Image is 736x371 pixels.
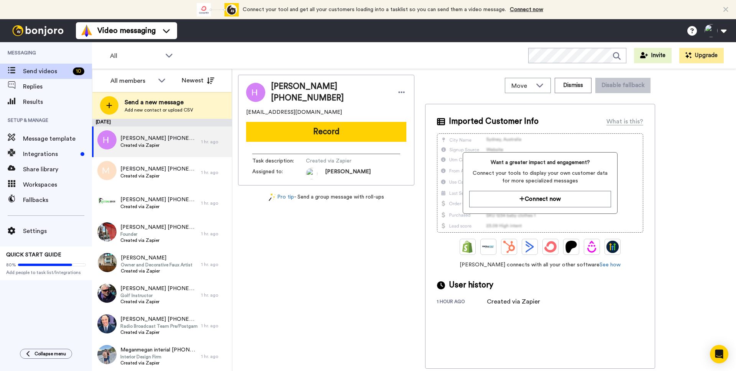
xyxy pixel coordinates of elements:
[23,82,92,91] span: Replies
[503,241,515,253] img: Hubspot
[201,353,228,360] div: 1 hr. ago
[252,157,306,165] span: Task description :
[23,180,92,189] span: Workspaces
[120,135,197,142] span: [PERSON_NAME] [PHONE_NUMBER]
[23,227,92,236] span: Settings
[120,354,197,360] span: Interior Design Firm
[120,292,197,299] span: Golf Instructor
[120,346,197,354] span: Meganmegan interial [PHONE_NUMBER]
[544,241,557,253] img: ConvertKit
[98,253,117,272] img: 8910e0c2-0afb-4a49-aac4-2d89f2c39533.jpg
[487,297,540,306] div: Created via Zapier
[120,223,197,231] span: [PERSON_NAME] [PHONE_NUMBER]
[120,315,197,323] span: [PERSON_NAME] [PHONE_NUMBER]
[97,161,117,180] img: m+.png
[201,200,228,206] div: 1 hr. ago
[23,134,92,143] span: Message template
[9,25,67,36] img: bj-logo-header-white.svg
[23,97,92,107] span: Results
[92,119,232,126] div: [DATE]
[110,76,154,85] div: All members
[120,329,197,335] span: Created via Zapier
[482,241,495,253] img: Ontraport
[201,169,228,176] div: 1 hr. ago
[243,7,506,12] span: Connect your tool and get all your customers loading into a tasklist so you can send them a video...
[120,165,197,173] span: [PERSON_NAME] [PHONE_NUMBER]
[555,78,591,93] button: Dismiss
[97,25,156,36] span: Video messaging
[201,139,228,145] div: 1 hr. ago
[97,284,117,303] img: 4d4d8c9c-1eab-410e-89dc-b3aa82686447.jpg
[201,323,228,329] div: 1 hr. ago
[710,345,728,363] div: Open Intercom Messenger
[176,73,220,88] button: Newest
[23,165,92,174] span: Share library
[23,149,77,159] span: Integrations
[306,157,379,165] span: Created via Zapier
[469,159,611,166] span: Want a greater impact and engagement?
[120,360,197,366] span: Created via Zapier
[120,196,197,204] span: [PERSON_NAME] [PHONE_NUMBER]
[586,241,598,253] img: Drip
[6,262,16,268] span: 80%
[634,48,672,63] button: Invite
[6,252,61,258] span: QUICK START GUIDE
[120,299,197,305] span: Created via Zapier
[269,193,294,201] a: Pro tip
[120,323,197,329] span: Radio Broadcast Team Pre/Postgame Host
[197,3,239,16] div: animation
[524,241,536,253] img: ActiveCampaign
[511,81,532,90] span: Move
[606,117,643,126] div: What is this?
[73,67,84,75] div: 10
[469,191,611,207] button: Connect now
[34,351,66,357] span: Collapse menu
[121,254,192,262] span: [PERSON_NAME]
[20,349,72,359] button: Collapse menu
[125,107,193,113] span: Add new contact or upload CSV
[110,51,161,61] span: All
[246,83,265,102] img: Image of Harold Wilson +18133694055
[80,25,93,37] img: vm-color.svg
[97,192,117,211] img: 0ba65c25-eb5d-4cf1-aea9-a06594fd980c.png
[437,299,487,306] div: 1 hour ago
[565,241,577,253] img: Patreon
[97,345,117,364] img: e93c1b87-41d9-4252-8fe6-d0ace8e142a2.jpg
[437,261,643,269] span: [PERSON_NAME] connects with all your other software
[120,285,197,292] span: [PERSON_NAME] [PHONE_NUMBER]
[125,98,193,107] span: Send a new message
[246,122,406,142] button: Record
[121,268,192,274] span: Created via Zapier
[269,193,276,201] img: magic-wand.svg
[252,168,306,179] span: Assigned to:
[201,292,228,298] div: 1 hr. ago
[97,222,117,241] img: a36ea59d-c261-42b8-8745-a09a0216af84.jpg
[201,231,228,237] div: 1 hr. ago
[120,173,197,179] span: Created via Zapier
[510,7,543,12] a: Connect now
[449,116,539,127] span: Imported Customer Info
[120,237,197,243] span: Created via Zapier
[271,81,389,104] span: [PERSON_NAME] [PHONE_NUMBER]
[606,241,619,253] img: GoHighLevel
[306,168,317,179] img: ALV-UjV7-qRHClO42Pkq--IBhr5uu29Z-3sPbSoawgFNwt-TTaWH0WIEoYBijnSk219F5IMYy_clIshpKlzOKYyFoCqn4Jw48...
[23,67,70,76] span: Send videos
[120,142,197,148] span: Created via Zapier
[6,269,86,276] span: Add people to task list/Integrations
[238,193,414,201] div: - Send a group message with roll-ups
[469,169,611,185] span: Connect your tools to display your own customer data for more specialized messages
[325,168,371,179] span: [PERSON_NAME]
[462,241,474,253] img: Shopify
[246,108,342,116] span: [EMAIL_ADDRESS][DOMAIN_NAME]
[23,195,92,205] span: Fallbacks
[679,48,724,63] button: Upgrade
[449,279,493,291] span: User history
[120,231,197,237] span: Founder
[120,204,197,210] span: Created via Zapier
[595,78,651,93] button: Disable fallback
[121,262,192,268] span: Owner and Decorative Faux Artist
[201,261,228,268] div: 1 hr. ago
[97,314,117,333] img: f6e17e45-a2bd-4ff5-8456-d409058f0e96.jpg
